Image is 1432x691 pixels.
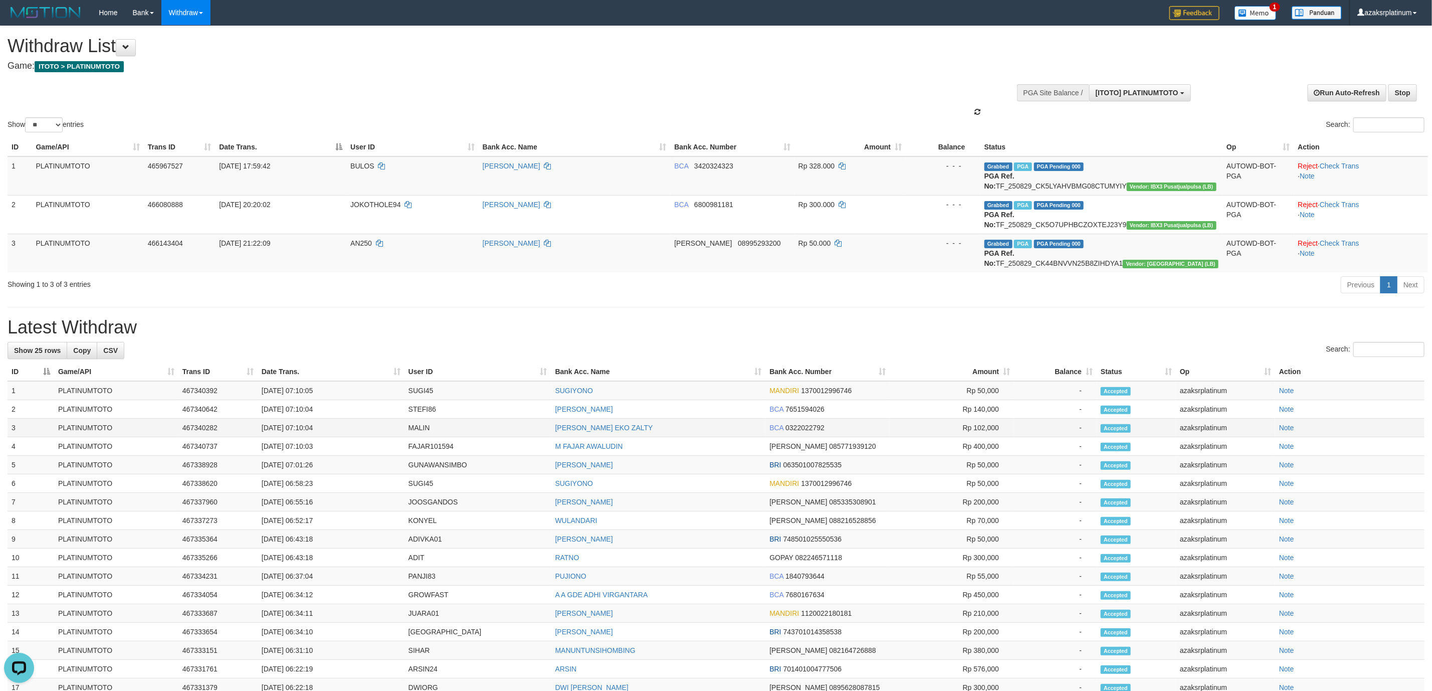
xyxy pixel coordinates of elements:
a: [PERSON_NAME] [483,201,540,209]
td: PLATINUMTOTO [54,419,178,437]
span: Accepted [1101,591,1131,600]
th: Trans ID: activate to sort column ascending [144,138,215,156]
span: Accepted [1101,443,1131,451]
td: - [1014,530,1097,549]
td: SUGI45 [404,381,551,400]
span: Copy 088216528856 to clipboard [829,516,876,525]
span: Accepted [1101,554,1131,563]
a: Check Trans [1320,239,1359,247]
td: Rp 400,000 [890,437,1014,456]
td: 5 [8,456,54,474]
td: azaksrplatinum [1176,419,1275,437]
td: JUARA01 [404,604,551,623]
td: 467335364 [178,530,258,549]
a: Next [1397,276,1424,293]
th: Op: activate to sort column ascending [1176,363,1275,381]
span: BULOS [350,162,374,170]
td: azaksrplatinum [1176,474,1275,493]
td: 12 [8,586,54,604]
a: Reject [1298,239,1318,247]
a: [PERSON_NAME] [555,498,613,506]
a: Note [1279,405,1294,413]
a: M FAJAR AWALUDIN [555,442,623,450]
th: Status [980,138,1222,156]
td: 3 [8,234,32,272]
td: - [1014,511,1097,530]
span: PGA Pending [1034,201,1084,210]
a: 1 [1380,276,1397,293]
span: Vendor URL: https://dashboard.q2checkout.com/secure [1127,221,1216,230]
a: SUGIYONO [555,387,593,395]
span: PGA Pending [1034,162,1084,171]
td: [DATE] 06:55:16 [258,493,404,511]
span: BRI [769,535,781,543]
td: azaksrplatinum [1176,530,1275,549]
td: MALIN [404,419,551,437]
span: [PERSON_NAME] [674,239,732,247]
th: ID [8,138,32,156]
span: Show 25 rows [14,347,61,355]
td: Rp 200,000 [890,493,1014,511]
th: Action [1275,363,1424,381]
th: User ID: activate to sort column ascending [346,138,479,156]
a: Run Auto-Refresh [1308,84,1386,101]
td: PLATINUMTOTO [54,437,178,456]
td: · · [1294,234,1428,272]
span: Copy 082246571118 to clipboard [795,554,842,562]
button: Open LiveChat chat widget [4,4,34,34]
td: 2 [8,400,54,419]
a: Note [1279,665,1294,673]
span: Copy 1370012996746 to clipboard [801,479,852,487]
a: Reject [1298,201,1318,209]
td: Rp 300,000 [890,549,1014,567]
span: Rp 300.000 [798,201,835,209]
td: azaksrplatinum [1176,586,1275,604]
a: Previous [1341,276,1381,293]
a: Note [1279,535,1294,543]
a: Note [1279,554,1294,562]
a: Note [1279,591,1294,599]
img: MOTION_logo.png [8,5,84,20]
span: Accepted [1101,406,1131,414]
a: Note [1300,172,1315,180]
td: JOOSGANDOS [404,493,551,511]
th: Balance [906,138,980,156]
span: Copy 748501025550536 to clipboard [783,535,842,543]
th: Game/API: activate to sort column ascending [54,363,178,381]
a: Note [1300,211,1315,219]
a: Note [1279,572,1294,580]
span: Accepted [1101,517,1131,526]
span: [ITOTO] PLATINUMTOTO [1096,89,1178,97]
td: - [1014,567,1097,586]
span: Copy [73,347,91,355]
td: PLATINUMTOTO [54,549,178,567]
td: [DATE] 07:10:04 [258,400,404,419]
td: 4 [8,437,54,456]
td: azaksrplatinum [1176,604,1275,623]
span: BCA [769,572,783,580]
a: [PERSON_NAME] [555,628,613,636]
td: GROWFAST [404,586,551,604]
span: [DATE] 21:22:09 [219,239,270,247]
span: BCA [674,201,688,209]
div: Showing 1 to 3 of 3 entries [8,275,589,289]
a: A A GDE ADHI VIRGANTARA [555,591,648,599]
span: Grabbed [984,201,1012,210]
a: Note [1279,387,1294,395]
span: Copy 085335308901 to clipboard [829,498,876,506]
a: Note [1279,461,1294,469]
td: [DATE] 06:34:10 [258,623,404,641]
td: PLATINUMTOTO [32,156,143,196]
td: [DATE] 06:52:17 [258,511,404,530]
td: 467340737 [178,437,258,456]
button: [ITOTO] PLATINUMTOTO [1089,84,1191,101]
td: azaksrplatinum [1176,511,1275,530]
td: SUGI45 [404,474,551,493]
th: Bank Acc. Name: activate to sort column ascending [551,363,766,381]
th: Status: activate to sort column ascending [1097,363,1176,381]
span: BCA [769,424,783,432]
td: 467333654 [178,623,258,641]
span: Accepted [1101,610,1131,618]
a: [PERSON_NAME] EKO ZALTY [555,424,653,432]
td: 467338620 [178,474,258,493]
